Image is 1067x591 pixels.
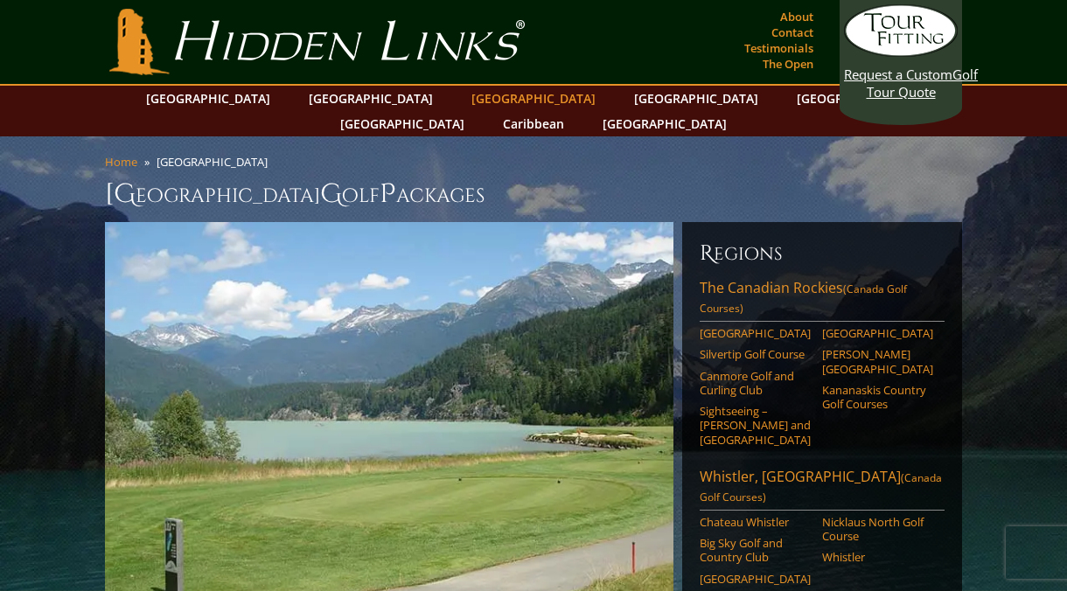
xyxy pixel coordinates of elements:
[767,20,818,45] a: Contact
[331,111,473,136] a: [GEOGRAPHIC_DATA]
[105,154,137,170] a: Home
[788,86,930,111] a: [GEOGRAPHIC_DATA]
[700,240,945,268] h6: Regions
[700,515,811,529] a: Chateau Whistler
[822,550,933,564] a: Whistler
[776,4,818,29] a: About
[844,66,952,83] span: Request a Custom
[380,177,396,212] span: P
[463,86,604,111] a: [GEOGRAPHIC_DATA]
[300,86,442,111] a: [GEOGRAPHIC_DATA]
[758,52,818,76] a: The Open
[700,536,811,565] a: Big Sky Golf and Country Club
[700,470,942,504] span: (Canada Golf Courses)
[700,369,811,398] a: Canmore Golf and Curling Club
[700,572,811,586] a: [GEOGRAPHIC_DATA]
[105,177,962,212] h1: [GEOGRAPHIC_DATA] olf ackages
[822,383,933,412] a: Kananaskis Country Golf Courses
[822,347,933,376] a: [PERSON_NAME][GEOGRAPHIC_DATA]
[594,111,736,136] a: [GEOGRAPHIC_DATA]
[157,154,275,170] li: [GEOGRAPHIC_DATA]
[700,467,945,511] a: Whistler, [GEOGRAPHIC_DATA](Canada Golf Courses)
[320,177,342,212] span: G
[700,404,811,447] a: Sightseeing – [PERSON_NAME] and [GEOGRAPHIC_DATA]
[137,86,279,111] a: [GEOGRAPHIC_DATA]
[700,278,945,322] a: The Canadian Rockies(Canada Golf Courses)
[700,347,811,361] a: Silvertip Golf Course
[822,515,933,544] a: Nicklaus North Golf Course
[844,4,958,101] a: Request a CustomGolf Tour Quote
[700,326,811,340] a: [GEOGRAPHIC_DATA]
[625,86,767,111] a: [GEOGRAPHIC_DATA]
[822,326,933,340] a: [GEOGRAPHIC_DATA]
[740,36,818,60] a: Testimonials
[494,111,573,136] a: Caribbean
